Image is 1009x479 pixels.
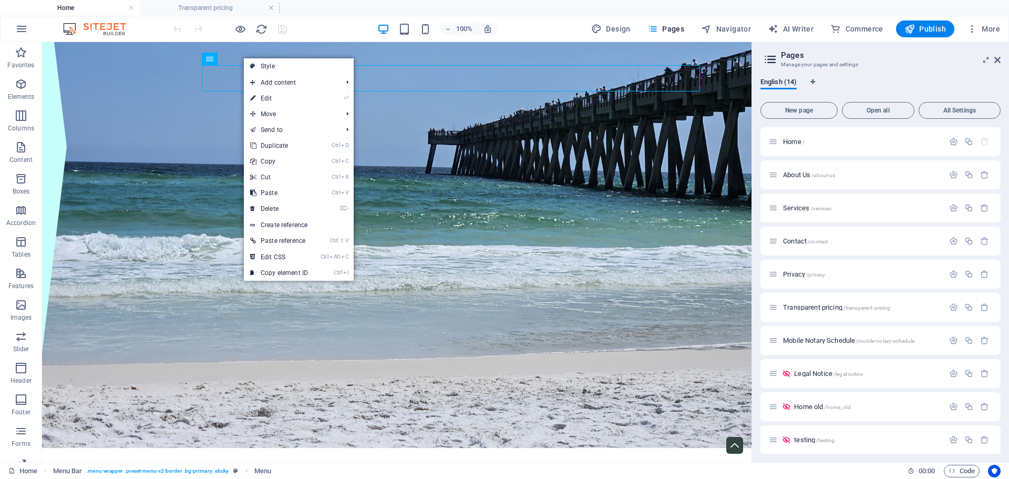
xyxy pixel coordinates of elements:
div: The startpage cannot be deleted [980,137,989,146]
i: Ctrl [334,269,342,276]
div: Settings [949,336,958,345]
span: / [802,139,805,145]
i: ⏎ [344,95,348,101]
i: ⇧ [339,237,344,244]
span: /about-us [811,172,835,178]
i: V [341,189,348,196]
div: Settings [949,203,958,212]
a: CtrlICopy element ID [244,265,314,281]
span: All Settings [923,107,996,114]
span: /mobile-notary-schedule [856,338,914,344]
div: Contact/contact [780,238,944,244]
i: Ctrl [332,142,340,149]
span: Home [783,138,805,146]
p: Content [9,156,33,164]
div: Remove [980,170,989,179]
span: Commerce [830,24,883,34]
a: CtrlDDuplicate [244,138,314,154]
span: English (14) [760,76,797,90]
div: Remove [980,402,989,411]
button: More [963,21,1004,37]
a: Click to cancel selection. Double-click to open Pages [8,465,37,477]
button: Design [587,21,635,37]
img: Editor Logo [60,23,139,35]
h3: Manage your pages and settings [781,60,980,69]
a: CtrlAltCEdit CSS [244,249,314,265]
button: All Settings [919,102,1001,119]
p: Footer [12,408,30,416]
button: Click here to leave preview mode and continue editing [234,23,246,35]
div: Duplicate [964,336,973,345]
button: AI Writer [764,21,818,37]
span: Click to open page [783,204,831,212]
span: Click to open page [794,370,862,378]
span: Click to open page [783,303,890,311]
a: CtrlCCopy [244,154,314,169]
p: Tables [12,250,30,259]
span: More [967,24,1000,34]
i: ⌦ [340,205,348,212]
i: Ctrl [330,237,338,244]
div: Remove [980,369,989,378]
span: Click to open page [783,237,828,245]
span: /legal-notice [833,371,863,377]
i: C [341,158,348,165]
i: D [341,142,348,149]
a: ⌦Delete [244,201,314,217]
i: C [341,253,348,260]
h4: Transparent pricing [140,2,280,14]
div: Privacy/privacy [780,271,944,278]
p: Forms [12,440,30,448]
span: Open all [847,107,910,114]
button: Code [944,465,980,477]
i: Ctrl [332,158,340,165]
button: Usercentrics [988,465,1001,477]
div: Remove [980,237,989,246]
span: Click to select. Double-click to edit [254,465,271,477]
span: 00 00 [919,465,935,477]
div: Settings [949,435,958,444]
button: Publish [896,21,954,37]
button: Navigator [697,21,755,37]
span: : [926,467,928,475]
span: /home_old [824,404,850,410]
span: . menu-wrapper .preset-menu-v2-border .bg-primary .sticky [86,465,229,477]
div: Remove [980,203,989,212]
div: Settings [949,369,958,378]
p: Images [11,313,32,322]
div: Duplicate [964,369,973,378]
span: AI Writer [768,24,814,34]
button: Commerce [826,21,888,37]
p: Columns [8,124,34,133]
a: Create reference [244,217,354,233]
h6: Session time [908,465,935,477]
span: Add content [244,75,338,90]
i: I [343,269,348,276]
p: Accordion [6,219,36,227]
i: Ctrl [332,189,340,196]
div: Settings [949,170,958,179]
i: This element is a customizable preset [233,468,238,474]
button: reload [255,23,267,35]
span: Design [591,24,631,34]
i: Ctrl [332,174,340,180]
nav: breadcrumb [53,465,272,477]
span: Click to open page [794,436,835,444]
div: Services/services [780,205,944,211]
div: Settings [949,303,958,312]
h6: 100% [456,23,472,35]
span: Click to open page [783,337,914,344]
div: Duplicate [964,137,973,146]
div: Duplicate [964,303,973,312]
div: Transparent pricing/transparent-pricing [780,304,944,311]
div: Language Tabs [760,78,1001,98]
p: Elements [8,93,35,101]
div: Design (Ctrl+Alt+Y) [587,21,635,37]
span: Click to open page [783,270,825,278]
span: /services [810,206,831,211]
div: Remove [980,270,989,279]
div: Settings [949,270,958,279]
div: Legal Notice/legal-notice [791,370,944,377]
span: Click to open page [794,403,850,411]
div: Settings [949,402,958,411]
